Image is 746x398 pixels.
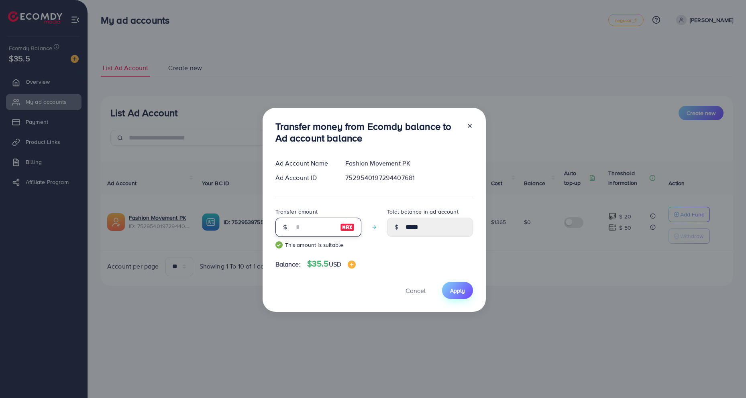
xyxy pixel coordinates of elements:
iframe: Chat [712,362,740,392]
span: Apply [450,287,465,295]
img: image [340,222,355,232]
div: Ad Account Name [269,159,339,168]
span: Balance: [275,260,301,269]
div: Ad Account ID [269,173,339,182]
button: Apply [442,282,473,299]
button: Cancel [395,282,436,299]
div: 7529540197294407681 [339,173,479,182]
span: Cancel [406,286,426,295]
img: guide [275,241,283,248]
h4: $35.5 [307,259,356,269]
label: Transfer amount [275,208,318,216]
div: Fashion Movement PK [339,159,479,168]
span: USD [329,260,341,269]
img: image [348,261,356,269]
label: Total balance in ad account [387,208,459,216]
small: This amount is suitable [275,241,361,249]
h3: Transfer money from Ecomdy balance to Ad account balance [275,121,460,144]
